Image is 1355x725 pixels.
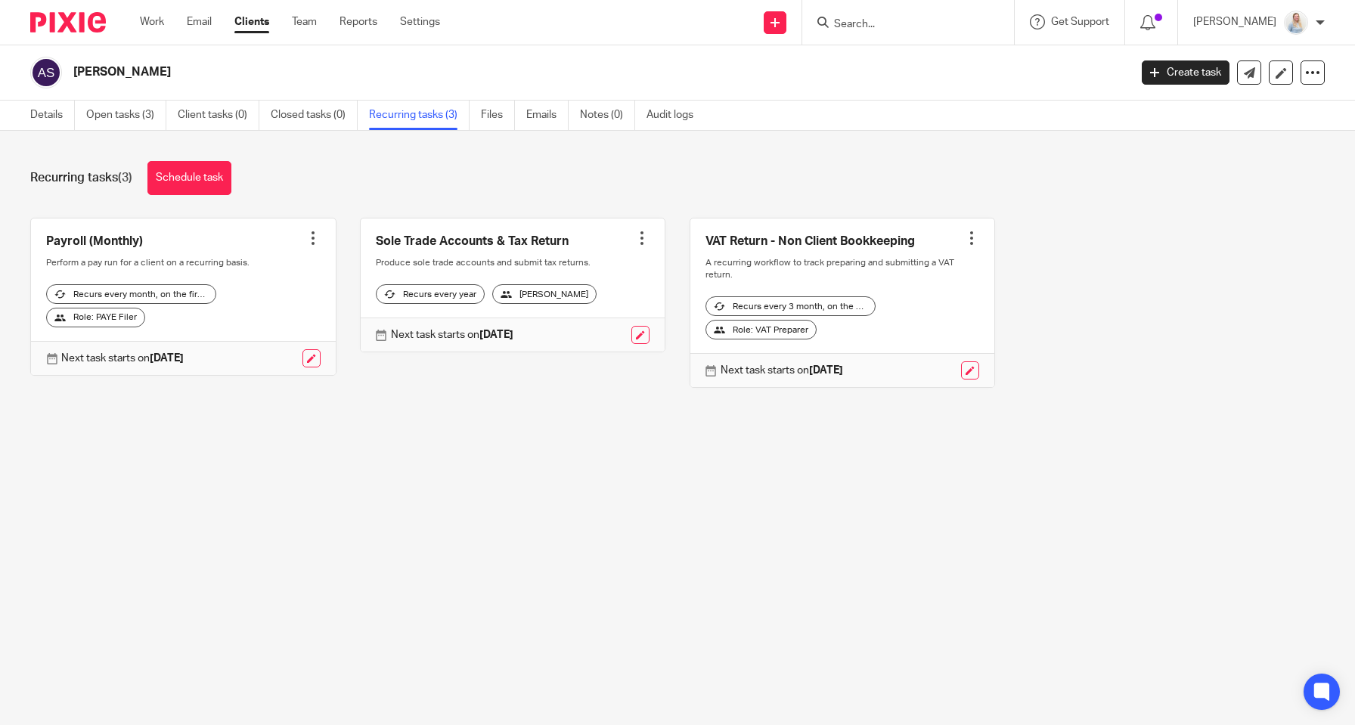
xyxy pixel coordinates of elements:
p: [PERSON_NAME] [1193,14,1276,29]
a: Emails [526,101,569,130]
p: Next task starts on [61,351,184,366]
span: Get Support [1051,17,1109,27]
a: Details [30,101,75,130]
a: Audit logs [646,101,705,130]
strong: [DATE] [809,365,843,376]
div: Recurs every year [376,284,485,304]
a: Files [481,101,515,130]
strong: [DATE] [479,330,513,340]
p: Next task starts on [391,327,513,342]
a: Create task [1142,60,1229,85]
a: Recurring tasks (3) [369,101,470,130]
a: Notes (0) [580,101,635,130]
div: [PERSON_NAME] [492,284,597,304]
a: Reports [340,14,377,29]
a: Team [292,14,317,29]
a: Closed tasks (0) [271,101,358,130]
a: Email [187,14,212,29]
div: Recurs every 3 month, on the first workday [705,296,876,316]
h2: [PERSON_NAME] [73,64,910,80]
a: Settings [400,14,440,29]
img: Pixie [30,12,106,33]
strong: [DATE] [150,353,184,364]
div: Role: PAYE Filer [46,308,145,327]
div: Recurs every month, on the first workday [46,284,216,304]
a: Schedule task [147,161,231,195]
input: Search [833,18,969,32]
img: MC_T&CO_Headshots-25.jpg [1284,11,1308,35]
a: Open tasks (3) [86,101,166,130]
div: Role: VAT Preparer [705,320,817,339]
a: Clients [234,14,269,29]
p: Next task starts on [721,363,843,378]
span: (3) [118,172,132,184]
h1: Recurring tasks [30,170,132,186]
img: svg%3E [30,57,62,88]
a: Work [140,14,164,29]
a: Client tasks (0) [178,101,259,130]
